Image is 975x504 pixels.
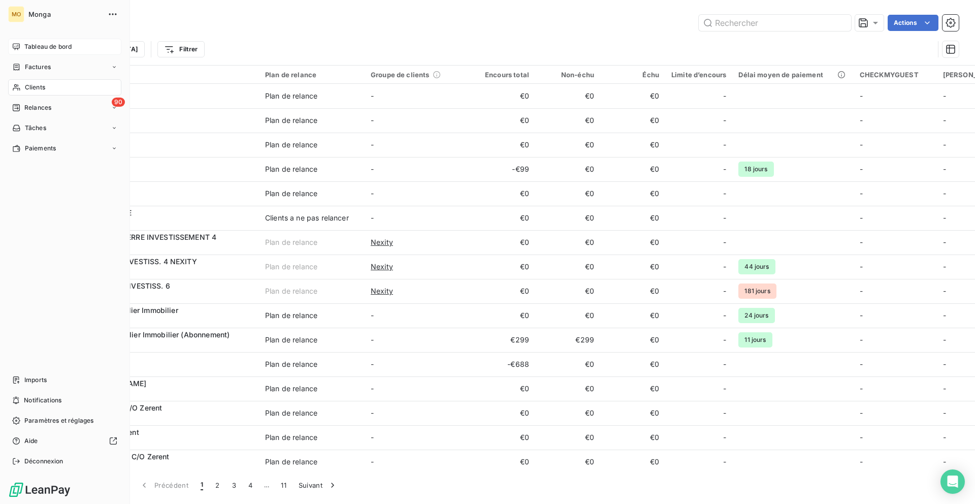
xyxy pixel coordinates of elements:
[24,103,51,112] span: Relances
[70,389,253,399] span: 40864705
[371,262,393,272] span: Nexity
[723,432,726,443] span: -
[242,475,258,496] button: 4
[738,308,774,323] span: 24 jours
[723,91,726,101] span: -
[157,41,204,57] button: Filtrer
[535,450,600,474] td: €0
[371,165,374,173] span: -
[535,376,600,401] td: €0
[723,262,726,272] span: -
[371,189,374,198] span: -
[860,360,863,368] span: -
[600,352,665,376] td: €0
[371,237,393,247] span: Nexity
[8,433,121,449] a: Aide
[600,230,665,255] td: €0
[25,144,56,153] span: Paiements
[70,340,253,350] span: 58248254
[738,71,847,79] div: Délai moyen de paiement
[860,287,863,295] span: -
[600,376,665,401] td: €0
[470,255,535,279] td: €0
[24,396,61,405] span: Notifications
[265,384,317,394] div: Plan de relance
[470,303,535,328] td: €0
[70,145,253,155] span: 55074295
[371,311,374,320] span: -
[888,15,938,31] button: Actions
[600,279,665,303] td: €0
[860,116,863,124] span: -
[600,255,665,279] td: €0
[470,279,535,303] td: €0
[943,213,946,222] span: -
[70,194,253,204] span: 58248228
[943,262,946,271] span: -
[70,169,253,179] span: 52581959
[606,71,659,79] div: Échu
[258,477,275,493] span: …
[24,42,72,51] span: Tableau de bord
[723,140,726,150] span: -
[265,262,317,272] div: Plan de relance
[470,181,535,206] td: €0
[860,408,863,417] span: -
[943,457,946,466] span: -
[265,188,317,199] div: Plan de relance
[738,259,775,274] span: 44 jours
[371,71,430,79] span: Groupe de clients
[470,401,535,425] td: €0
[535,157,600,181] td: €0
[943,335,946,344] span: -
[470,230,535,255] td: €0
[133,475,194,496] button: Précédent
[265,140,317,150] div: Plan de relance
[8,6,24,22] div: MO
[371,213,374,222] span: -
[201,480,203,490] span: 1
[371,335,374,344] span: -
[943,91,946,100] span: -
[470,108,535,133] td: €0
[265,213,349,223] div: Clients a ne pas relancer
[265,237,317,247] div: Plan de relance
[70,233,216,241] span: 49435 49438 PIERRE INVESTISSEMENT 4
[209,475,225,496] button: 2
[943,311,946,320] span: -
[371,457,374,466] span: -
[470,425,535,450] td: €0
[70,306,178,314] span: 4 Valorem - L'atelier Immobilier
[265,115,317,125] div: Plan de relance
[470,133,535,157] td: €0
[535,181,600,206] td: €0
[535,425,600,450] td: €0
[723,310,726,321] span: -
[70,257,197,266] span: 49435 PIERRE INVESTISS. 4 NEXITY
[371,91,374,100] span: -
[943,408,946,417] span: -
[860,384,863,393] span: -
[723,164,726,174] span: -
[600,108,665,133] td: €0
[860,433,863,442] span: -
[25,123,46,133] span: Tâches
[265,286,317,296] div: Plan de relance
[943,384,946,393] span: -
[943,433,946,442] span: -
[265,359,317,369] div: Plan de relance
[723,457,726,467] span: -
[860,238,863,246] span: -
[70,437,253,448] span: 48066625
[940,469,965,494] div: Open Intercom Messenger
[738,332,772,348] span: 11 jours
[535,401,600,425] td: €0
[70,316,253,326] span: 58248250
[371,360,374,368] span: -
[535,108,600,133] td: €0
[738,162,773,177] span: 18 jours
[943,238,946,246] span: -
[699,15,851,31] input: Rechercher
[723,188,726,199] span: -
[738,283,776,299] span: 181 jours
